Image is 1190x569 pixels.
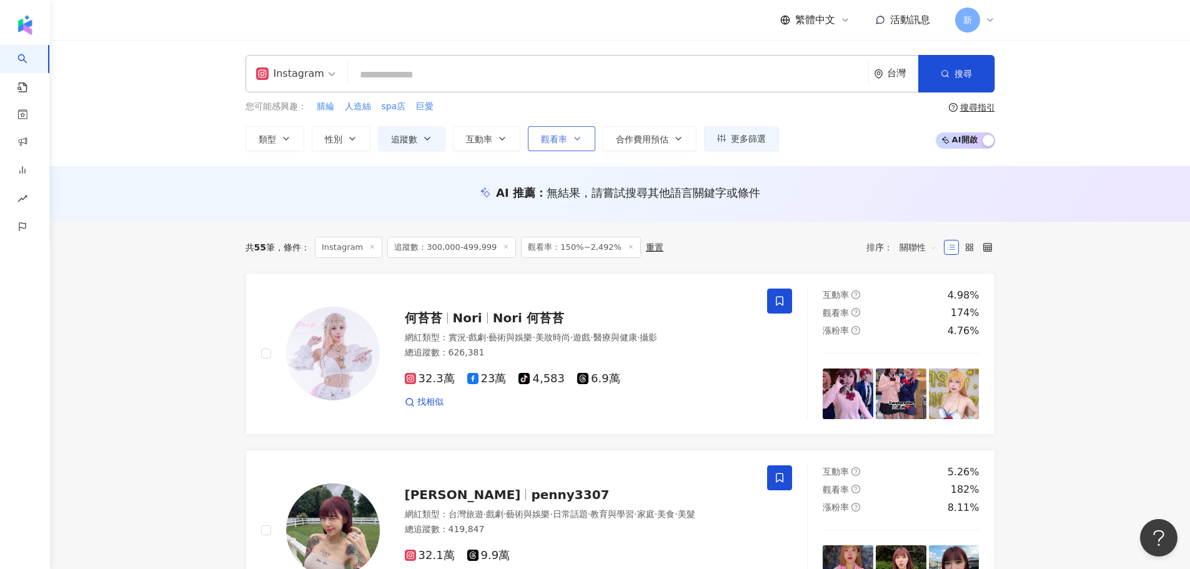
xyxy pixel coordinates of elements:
div: 8.11% [948,501,979,515]
span: [PERSON_NAME] [405,487,521,502]
button: 合作費用預估 [603,126,697,151]
button: 性別 [312,126,370,151]
span: 互動率 [823,290,849,300]
span: · [675,509,677,519]
span: 繁體中文 [795,13,835,27]
span: 家庭 [637,509,655,519]
span: 日常話題 [553,509,588,519]
iframe: Help Scout Beacon - Open [1140,519,1178,557]
span: 何苔苔 [405,310,442,325]
span: 戲劇 [486,509,503,519]
span: question-circle [851,467,860,476]
div: 4.98% [948,289,979,302]
div: 共 筆 [245,242,275,252]
span: 32.3萬 [405,372,455,385]
img: logo icon [15,15,35,35]
span: question-circle [949,103,958,112]
a: 找相似 [405,396,444,408]
button: 互動率 [453,126,520,151]
a: KOL Avatar何苔苔NoriNori 何苔苔網紅類型：實況·戲劇·藝術與娛樂·美妝時尚·遊戲·醫療與健康·攝影總追蹤數：626,38132.3萬23萬4,5836.9萬找相似互動率ques... [245,273,995,435]
span: environment [874,69,883,79]
span: 藝術與娛樂 [506,509,550,519]
div: 174% [951,306,979,320]
span: 台灣旅遊 [449,509,483,519]
span: 追蹤數 [391,134,417,144]
span: 觀看率 [823,485,849,495]
span: 條件 ： [275,242,310,252]
span: 32.1萬 [405,549,455,562]
span: 搜尋 [954,69,972,79]
div: 網紅類型 ： [405,332,753,344]
span: · [503,509,506,519]
div: 總追蹤數 ： 419,847 [405,523,753,536]
div: Instagram [256,64,324,84]
span: question-circle [851,290,860,299]
div: 排序： [866,237,944,257]
span: 教育與學習 [590,509,634,519]
span: rise [17,186,27,214]
span: · [550,509,552,519]
span: · [466,332,469,342]
span: · [483,509,486,519]
span: 關聯性 [900,237,937,257]
button: 更多篩選 [704,126,779,151]
span: 實況 [449,332,466,342]
div: 台灣 [887,68,918,79]
span: 觀看率 [541,134,567,144]
span: 漲粉率 [823,325,849,335]
span: · [532,332,535,342]
span: question-circle [851,308,860,317]
span: question-circle [851,503,860,512]
button: 人造絲 [344,100,372,114]
span: Instagram [315,237,382,258]
span: 無結果，請嘗試搜尋其他語言關鍵字或條件 [547,186,760,199]
span: 性別 [325,134,342,144]
span: 遊戲 [573,332,590,342]
span: 觀看率 [823,308,849,318]
span: 美髮 [678,509,695,519]
div: 搜尋指引 [960,102,995,112]
div: 4.76% [948,324,979,338]
span: 新 [963,13,972,27]
span: · [590,332,593,342]
div: 5.26% [948,465,979,479]
span: 您可能感興趣： [245,101,307,113]
span: 漲粉率 [823,502,849,512]
img: post-image [876,369,926,419]
span: 美妝時尚 [535,332,570,342]
img: post-image [929,369,979,419]
span: · [634,509,637,519]
img: KOL Avatar [286,307,380,400]
div: 總追蹤數 ： 626,381 [405,347,753,359]
span: penny3307 [531,487,609,502]
span: 4,583 [518,372,565,385]
span: Nori 何苔苔 [493,310,564,325]
button: spa店 [381,100,407,114]
span: 活動訊息 [890,14,930,26]
div: AI 推薦 ： [496,185,760,200]
span: 戲劇 [469,332,486,342]
button: 觀看率 [528,126,595,151]
span: 找相似 [417,396,444,408]
span: 6.9萬 [577,372,620,385]
span: 藝術與娛樂 [488,332,532,342]
span: · [655,509,657,519]
span: 互動率 [823,467,849,477]
span: 23萬 [467,372,507,385]
span: 合作費用預估 [616,134,668,144]
img: post-image [823,369,873,419]
span: 巨愛 [416,101,434,113]
span: · [637,332,640,342]
span: 類型 [259,134,276,144]
span: 55 [254,242,266,252]
div: 網紅類型 ： [405,508,753,521]
a: search [17,45,42,94]
button: 追蹤數 [378,126,445,151]
span: 追蹤數：300,000-499,999 [387,237,516,258]
span: 互動率 [466,134,492,144]
span: · [570,332,573,342]
span: question-circle [851,326,860,335]
span: 更多篩選 [731,134,766,144]
div: 182% [951,483,979,497]
div: 重置 [646,242,663,252]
